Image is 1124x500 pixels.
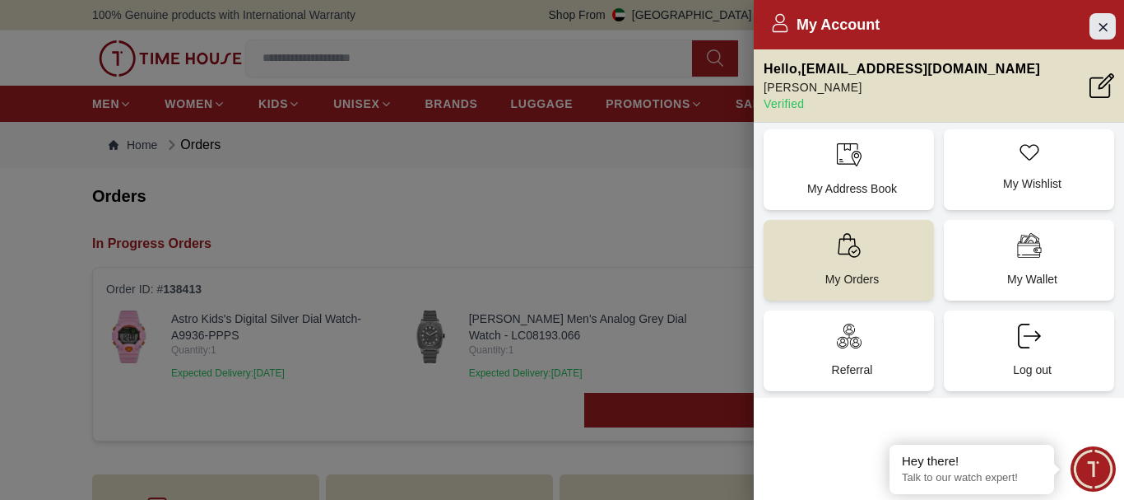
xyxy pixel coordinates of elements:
p: My Orders [777,271,927,287]
p: My Wallet [957,271,1108,287]
p: Talk to our watch expert! [902,471,1042,485]
p: [PERSON_NAME] [764,79,1040,96]
p: Log out [957,362,1108,378]
p: My Address Book [777,180,927,197]
div: Hey there! [902,453,1042,470]
p: Verified [764,96,1040,112]
button: Close Account [1089,13,1116,40]
div: Chat Widget [1071,446,1116,492]
h2: My Account [770,13,880,36]
p: Hello , [EMAIL_ADDRESS][DOMAIN_NAME] [764,59,1040,79]
p: Referral [777,362,927,378]
p: My Wishlist [957,175,1108,192]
